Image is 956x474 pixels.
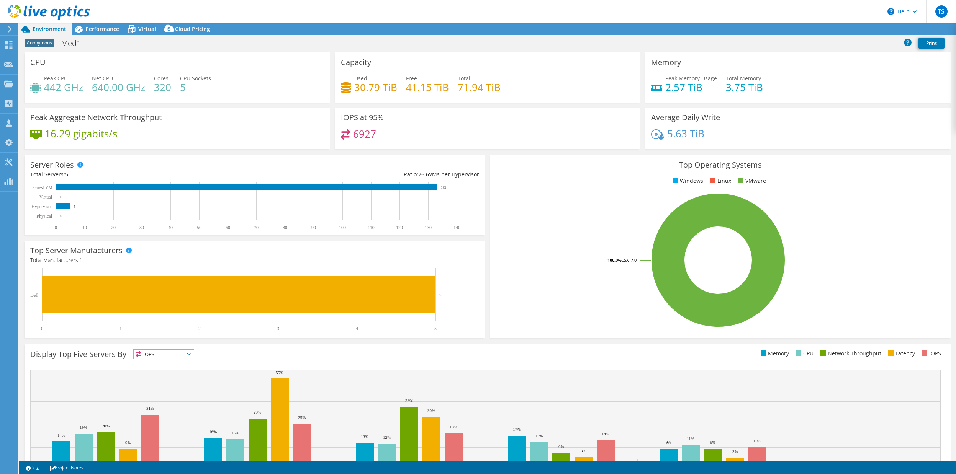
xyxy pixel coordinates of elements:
[405,398,413,403] text: 36%
[79,256,82,264] span: 1
[535,433,543,438] text: 13%
[65,171,68,178] span: 5
[665,75,717,82] span: Peak Memory Usage
[30,293,38,298] text: Dell
[25,39,54,47] span: Anonymous
[458,83,501,91] h4: 71.94 TiB
[134,350,194,359] span: IOPS
[341,58,371,67] h3: Capacity
[818,349,881,358] li: Network Throughput
[154,75,169,82] span: Cores
[406,83,449,91] h4: 41.15 TiB
[736,177,766,185] li: VMware
[31,204,52,209] text: Hypervisor
[154,83,171,91] h4: 320
[138,25,156,33] span: Virtual
[607,257,622,263] tspan: 100.0%
[85,25,119,33] span: Performance
[30,58,46,67] h3: CPU
[120,326,122,331] text: 1
[30,161,74,169] h3: Server Roles
[92,75,113,82] span: Net CPU
[920,349,941,358] li: IOPS
[254,225,259,230] text: 70
[226,225,230,230] text: 60
[30,256,479,264] h4: Total Manufacturers:
[726,83,763,91] h4: 3.75 TiB
[341,113,384,122] h3: IOPS at 95%
[57,433,65,437] text: 14%
[198,326,201,331] text: 2
[55,225,57,230] text: 0
[708,177,731,185] li: Linux
[513,427,521,432] text: 17%
[45,129,117,138] h4: 16.29 gigabits/s
[283,225,287,230] text: 80
[175,25,210,33] span: Cloud Pricing
[356,326,358,331] text: 4
[450,425,457,429] text: 19%
[441,186,446,189] text: 133
[254,410,261,414] text: 29%
[30,170,255,179] div: Total Servers:
[726,75,761,82] span: Total Memory
[354,75,367,82] span: Used
[439,293,442,297] text: 5
[44,75,68,82] span: Peak CPU
[168,225,173,230] text: 40
[710,440,716,445] text: 9%
[794,349,814,358] li: CPU
[354,83,397,91] h4: 30.79 TiB
[383,435,391,440] text: 12%
[44,463,89,472] a: Project Notes
[180,75,211,82] span: CPU Sockets
[276,370,283,375] text: 55%
[918,38,945,49] a: Print
[581,448,586,453] text: 3%
[558,444,564,449] text: 6%
[671,177,703,185] li: Windows
[396,225,403,230] text: 120
[453,225,460,230] text: 140
[60,214,62,218] text: 0
[30,246,123,255] h3: Top Server Manufacturers
[732,449,738,454] text: 3%
[33,25,66,33] span: Environment
[36,213,52,219] text: Physical
[33,185,52,190] text: Guest VM
[92,83,145,91] h4: 640.00 GHz
[368,225,375,230] text: 110
[58,39,93,47] h1: Med1
[111,225,116,230] text: 20
[602,432,609,436] text: 14%
[651,113,720,122] h3: Average Daily Write
[434,326,437,331] text: 5
[298,415,306,420] text: 25%
[759,349,789,358] li: Memory
[180,83,211,91] h4: 5
[39,194,52,200] text: Virtual
[231,430,239,435] text: 15%
[311,225,316,230] text: 90
[74,205,76,208] text: 5
[425,225,432,230] text: 130
[21,463,44,472] a: 2
[458,75,470,82] span: Total
[935,5,948,18] span: TS
[139,225,144,230] text: 30
[406,75,417,82] span: Free
[80,425,87,430] text: 19%
[82,225,87,230] text: 10
[418,171,429,178] span: 26.6
[427,408,435,413] text: 30%
[209,429,217,434] text: 16%
[667,129,704,138] h4: 5.63 TiB
[102,424,110,428] text: 20%
[887,8,894,15] svg: \n
[30,113,162,122] h3: Peak Aggregate Network Throughput
[753,438,761,443] text: 10%
[255,170,479,179] div: Ratio: VMs per Hypervisor
[60,195,62,199] text: 0
[687,436,694,441] text: 11%
[361,434,368,439] text: 13%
